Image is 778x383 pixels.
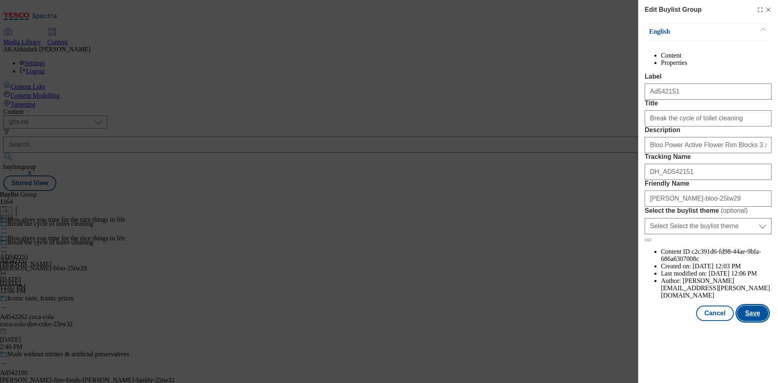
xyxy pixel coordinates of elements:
span: [DATE] 12:03 PM [693,263,741,270]
li: Content ID [661,248,772,263]
input: Enter Description [645,137,772,153]
span: ( optional ) [721,207,748,214]
li: Content [661,52,772,59]
input: Enter Title [645,110,772,126]
input: Enter Label [645,83,772,100]
label: Description [645,126,772,134]
li: Last modified on: [661,270,772,277]
label: Tracking Name [645,153,772,160]
input: Enter Friendly Name [645,190,772,207]
button: Save [737,306,768,321]
label: Title [645,100,772,107]
li: Created on: [661,263,772,270]
span: [DATE] 12:06 PM [709,270,757,277]
li: Author: [661,277,772,299]
li: Properties [661,59,772,66]
label: Select the buylist theme [645,207,772,215]
label: Friendly Name [645,180,772,187]
span: [PERSON_NAME][EMAIL_ADDRESS][PERSON_NAME][DOMAIN_NAME] [661,277,770,299]
p: English [649,28,734,36]
input: Enter Tracking Name [645,164,772,180]
button: Cancel [696,306,733,321]
span: c2c391d6-fd98-44ae-9bfa-686a6307008c [661,248,761,262]
h4: Edit Buylist Group [645,5,701,15]
label: Label [645,73,772,80]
